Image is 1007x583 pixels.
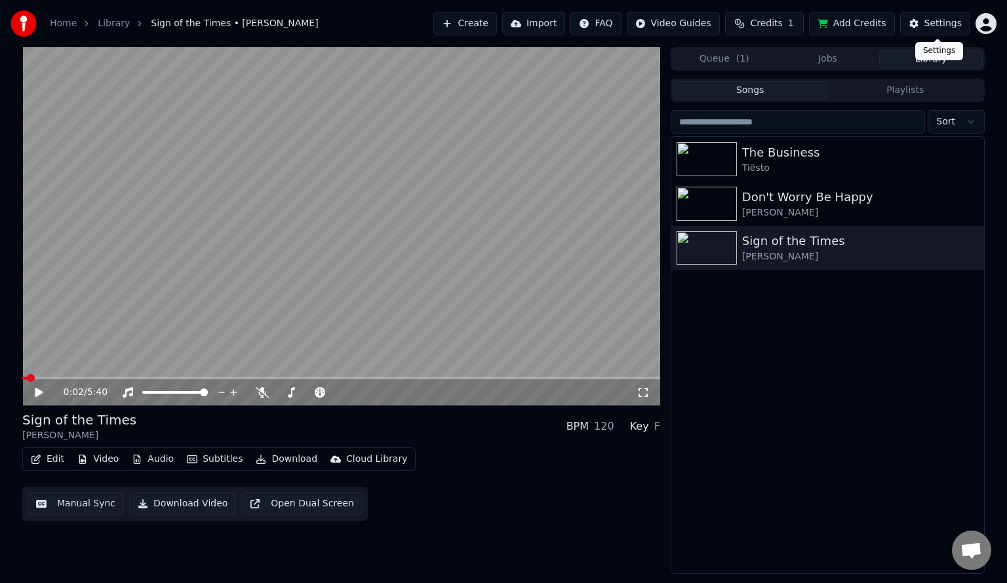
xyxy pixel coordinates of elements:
button: Download [250,450,323,468]
button: Settings [900,12,970,35]
button: Edit [26,450,69,468]
div: Settings [924,17,962,30]
button: Queue [673,50,776,69]
img: youka [10,10,37,37]
button: Video Guides [627,12,720,35]
div: [PERSON_NAME] [742,250,979,263]
button: Add Credits [809,12,895,35]
button: Subtitles [182,450,248,468]
div: Tiësto [742,162,979,175]
span: Sort [936,115,955,128]
a: Library [98,17,130,30]
button: Library [879,50,983,69]
button: Audio [127,450,179,468]
div: 120 [594,419,614,434]
button: Manual Sync [28,492,124,516]
div: Cloud Library [346,453,407,466]
button: Download Video [129,492,236,516]
div: Sign of the Times [22,411,136,429]
button: Playlists [827,81,983,100]
button: FAQ [570,12,621,35]
a: Home [50,17,77,30]
div: [PERSON_NAME] [22,429,136,442]
span: Sign of the Times • [PERSON_NAME] [151,17,318,30]
nav: breadcrumb [50,17,319,30]
div: Don't Worry Be Happy [742,188,979,206]
div: Key [630,419,649,434]
div: BPM [566,419,589,434]
span: ( 1 ) [736,52,749,66]
button: Import [502,12,565,35]
span: 1 [788,17,794,30]
button: Create [433,12,497,35]
div: [PERSON_NAME] [742,206,979,219]
div: Sign of the Times [742,232,979,250]
div: F [654,419,660,434]
div: / [64,386,95,399]
div: Settings [915,42,963,60]
button: Open Dual Screen [241,492,363,516]
span: Credits [750,17,782,30]
button: Credits1 [725,12,804,35]
button: Video [72,450,124,468]
a: Open chat [952,531,991,570]
button: Songs [673,81,828,100]
div: The Business [742,143,979,162]
span: 0:02 [64,386,84,399]
span: 5:40 [87,386,108,399]
button: Jobs [776,50,880,69]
